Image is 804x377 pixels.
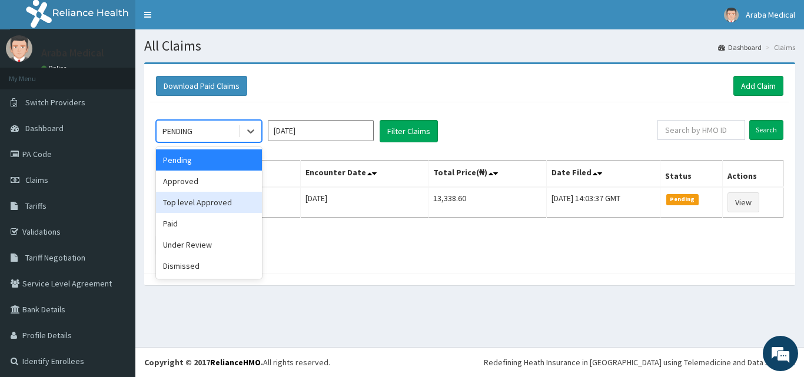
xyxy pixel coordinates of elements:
[660,161,723,188] th: Status
[268,120,374,141] input: Select Month and Year
[666,194,699,205] span: Pending
[41,48,104,58] p: Araba Medical
[718,42,762,52] a: Dashboard
[135,347,804,377] footer: All rights reserved.
[428,187,547,218] td: 13,338.60
[301,187,428,218] td: [DATE]
[733,76,783,96] a: Add Claim
[428,161,547,188] th: Total Price(₦)
[156,171,262,192] div: Approved
[144,357,263,368] strong: Copyright © 2017 .
[723,161,783,188] th: Actions
[546,161,660,188] th: Date Filed
[724,8,739,22] img: User Image
[749,120,783,140] input: Search
[156,255,262,276] div: Dismissed
[380,120,438,142] button: Filter Claims
[546,187,660,218] td: [DATE] 14:03:37 GMT
[25,252,85,263] span: Tariff Negotiation
[41,64,69,72] a: Online
[162,125,192,137] div: PENDING
[156,76,247,96] button: Download Paid Claims
[657,120,745,140] input: Search by HMO ID
[746,9,795,20] span: Araba Medical
[156,149,262,171] div: Pending
[6,35,32,62] img: User Image
[25,97,85,108] span: Switch Providers
[25,201,46,211] span: Tariffs
[25,175,48,185] span: Claims
[210,357,261,368] a: RelianceHMO
[301,161,428,188] th: Encounter Date
[156,192,262,213] div: Top level Approved
[25,123,64,134] span: Dashboard
[144,38,795,54] h1: All Claims
[763,42,795,52] li: Claims
[484,356,795,368] div: Redefining Heath Insurance in [GEOGRAPHIC_DATA] using Telemedicine and Data Science!
[156,213,262,234] div: Paid
[156,234,262,255] div: Under Review
[727,192,759,212] a: View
